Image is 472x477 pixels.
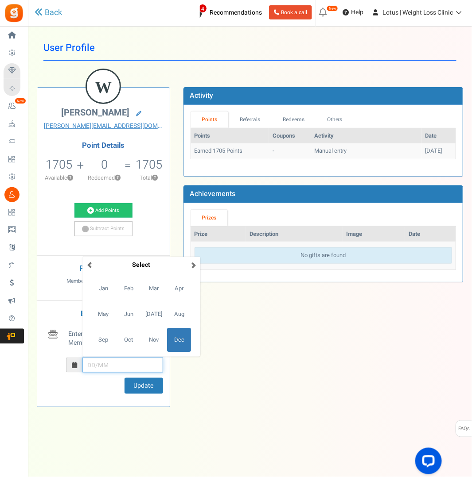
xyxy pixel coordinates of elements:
[195,247,452,264] div: No gifts are found
[343,227,406,242] th: Image
[191,143,269,159] td: Earned 1705 Points
[190,262,196,268] span: Next Year
[91,328,115,352] span: Sep
[315,146,347,155] span: Manual entry
[133,174,165,182] p: Total
[405,227,456,242] th: Date
[42,174,76,182] p: Available
[142,302,166,326] span: [DATE]
[191,112,229,128] a: Points
[115,175,121,181] button: ?
[91,302,115,326] span: May
[68,329,121,339] b: Enter your birthday
[349,8,363,17] span: Help
[74,203,133,218] a: Add Points
[316,112,354,128] a: Others
[422,128,456,144] th: Date
[67,175,73,181] button: ?
[125,378,163,394] button: Update
[117,328,140,352] span: Oct
[191,128,269,144] th: Points
[142,328,166,352] span: Nov
[46,156,72,173] span: 1705
[68,329,123,347] span: - Member Birthday
[87,70,120,104] figcaption: W
[44,310,163,318] h4: Event Details
[167,302,191,326] span: Aug
[269,5,312,19] a: Book a call
[37,142,170,150] h4: Point Details
[190,90,214,101] b: Activity
[269,143,311,159] td: -
[44,122,163,131] a: [PERSON_NAME][EMAIL_ADDRESS][DOMAIN_NAME]
[199,4,207,13] span: 4
[85,174,124,182] p: Redeemed
[43,35,456,61] h1: User Profile
[191,227,246,242] th: Prize
[246,227,343,242] th: Description
[44,265,163,273] h4: Profile Details
[311,128,422,144] th: Activity
[86,262,93,268] span: Previous Year
[190,188,236,199] b: Achievements
[15,98,26,104] em: New
[152,175,158,181] button: ?
[425,147,452,155] div: [DATE]
[91,277,115,300] span: Jan
[188,5,265,19] a: 4 Recommendations
[4,99,24,114] a: New
[142,277,166,300] span: Mar
[210,8,262,17] span: Recommendations
[74,221,133,236] a: Subtract Points
[117,277,140,300] span: Feb
[117,302,140,326] span: Jun
[339,5,367,19] a: Help
[269,128,311,144] th: Coupons
[382,8,453,17] span: Lotus | Weight Loss Clinic
[458,421,470,438] span: FAQs
[167,277,191,300] span: Apr
[136,158,162,171] h5: 1705
[66,277,140,285] span: Member Since :
[228,112,272,128] a: Referrals
[327,5,338,12] em: New
[82,358,163,373] input: 2016JanFebMarAprMayJun[DATE]AugSepOctNovDec
[4,3,24,23] img: Gratisfaction
[101,158,108,171] h5: 0
[272,112,316,128] a: Redeems
[191,210,228,226] a: Prizes
[167,328,191,352] span: Dec
[61,106,129,119] span: [PERSON_NAME]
